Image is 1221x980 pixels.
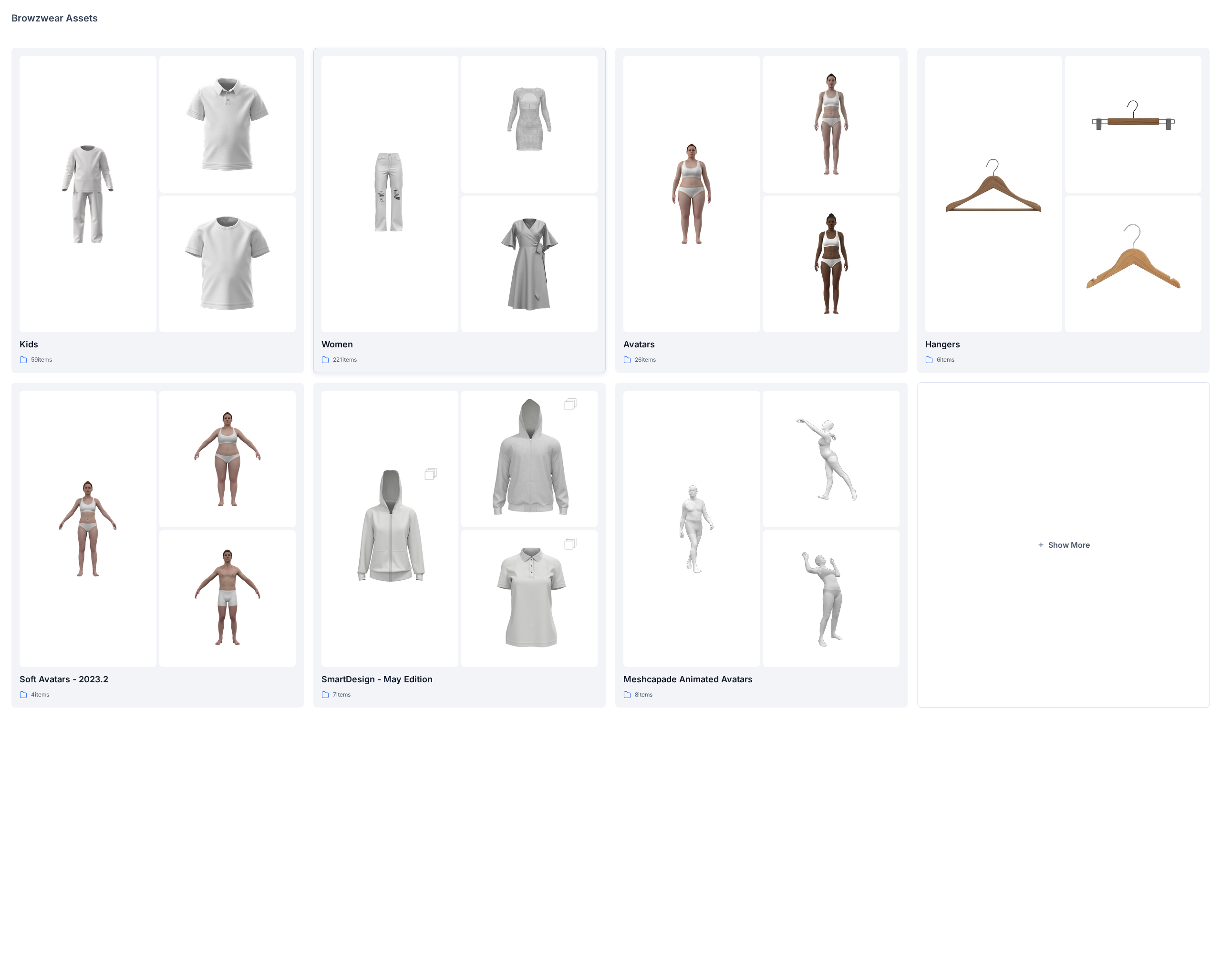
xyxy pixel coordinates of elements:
p: 7 items [333,690,351,700]
p: Avatars [623,338,900,351]
img: folder 2 [779,72,884,177]
img: folder 1 [639,142,744,247]
a: folder 1folder 2folder 3Women221items [313,48,606,373]
img: folder 3 [779,546,884,651]
a: folder 1folder 2folder 3SmartDesign - May Edition7items [313,383,606,708]
p: Meshcapade Animated Avatars [623,673,900,686]
img: folder 3 [175,546,280,651]
img: folder 1 [35,476,140,581]
img: folder 2 [477,380,582,538]
img: folder 2 [175,407,280,511]
a: folder 1folder 2folder 3Meshcapade Animated Avatars8items [615,383,908,708]
img: folder 1 [639,476,744,581]
img: folder 3 [1081,211,1186,316]
p: Women [321,338,598,351]
img: folder 1 [35,142,140,247]
img: folder 2 [1081,72,1186,177]
img: folder 2 [175,72,280,177]
p: Kids [20,338,296,351]
p: 221 items [333,355,357,365]
p: Hangers [925,338,1201,351]
img: folder 3 [779,211,884,316]
img: folder 3 [477,520,582,677]
a: folder 1folder 2folder 3Avatars26items [615,48,908,373]
p: Browzwear Assets [11,11,98,25]
img: folder 2 [477,72,582,177]
p: SmartDesign - May Edition [321,673,598,686]
a: folder 1folder 2folder 3Hangers6items [917,48,1210,373]
img: folder 3 [477,211,582,316]
p: Soft Avatars - 2023.2 [20,673,296,686]
a: folder 1folder 2folder 3Kids59items [11,48,304,373]
img: folder 1 [337,142,442,247]
img: folder 1 [941,142,1046,247]
p: 8 items [635,690,652,700]
img: folder 3 [175,211,280,316]
img: folder 1 [337,450,442,607]
p: 6 items [937,355,954,365]
a: folder 1folder 2folder 3Soft Avatars - 2023.24items [11,383,304,708]
img: folder 2 [779,407,884,511]
p: 59 items [31,355,52,365]
p: 26 items [635,355,656,365]
button: Show More [917,383,1210,708]
p: 4 items [31,690,49,700]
